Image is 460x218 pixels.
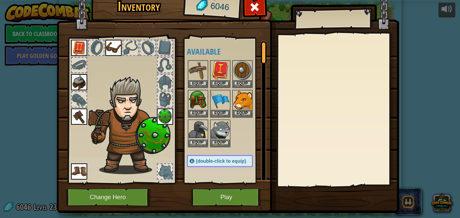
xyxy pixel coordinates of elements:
img: portrait.png [105,40,122,56]
img: portrait.png [71,40,87,56]
h4: Available [187,47,266,56]
img: portrait.png [233,91,252,110]
button: Change Hero [66,188,152,207]
button: Equip [211,110,230,117]
span: (double-click to equip) [196,158,246,164]
button: Equip [211,139,230,147]
img: portrait.png [233,61,252,80]
button: Equip [233,80,252,87]
img: male.png [88,76,170,174]
button: Equip [189,139,207,147]
img: portrait.png [71,163,87,180]
button: Equip [233,110,252,117]
img: portrait.png [211,91,230,110]
button: Equip [189,80,207,87]
img: portrait.png [71,74,87,90]
img: portrait.png [189,91,207,110]
img: portrait.png [211,61,230,80]
img: portrait.png [189,61,207,80]
button: Equip [189,110,207,117]
img: portrait.png [157,108,173,125]
img: portrait.png [211,120,230,139]
img: portrait.png [71,108,87,125]
button: Equip [211,80,230,87]
img: portrait.png [189,120,207,139]
button: Play [191,188,262,207]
